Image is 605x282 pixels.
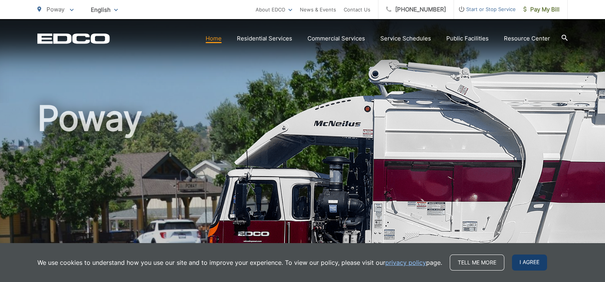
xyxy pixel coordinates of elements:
[446,34,489,43] a: Public Facilities
[37,258,442,267] p: We use cookies to understand how you use our site and to improve your experience. To view our pol...
[307,34,365,43] a: Commercial Services
[47,6,64,13] span: Poway
[256,5,292,14] a: About EDCO
[206,34,222,43] a: Home
[37,33,110,44] a: EDCD logo. Return to the homepage.
[300,5,336,14] a: News & Events
[237,34,292,43] a: Residential Services
[523,5,560,14] span: Pay My Bill
[85,3,124,16] span: English
[344,5,370,14] a: Contact Us
[385,258,426,267] a: privacy policy
[504,34,550,43] a: Resource Center
[380,34,431,43] a: Service Schedules
[512,255,547,271] span: I agree
[450,255,504,271] a: Tell me more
